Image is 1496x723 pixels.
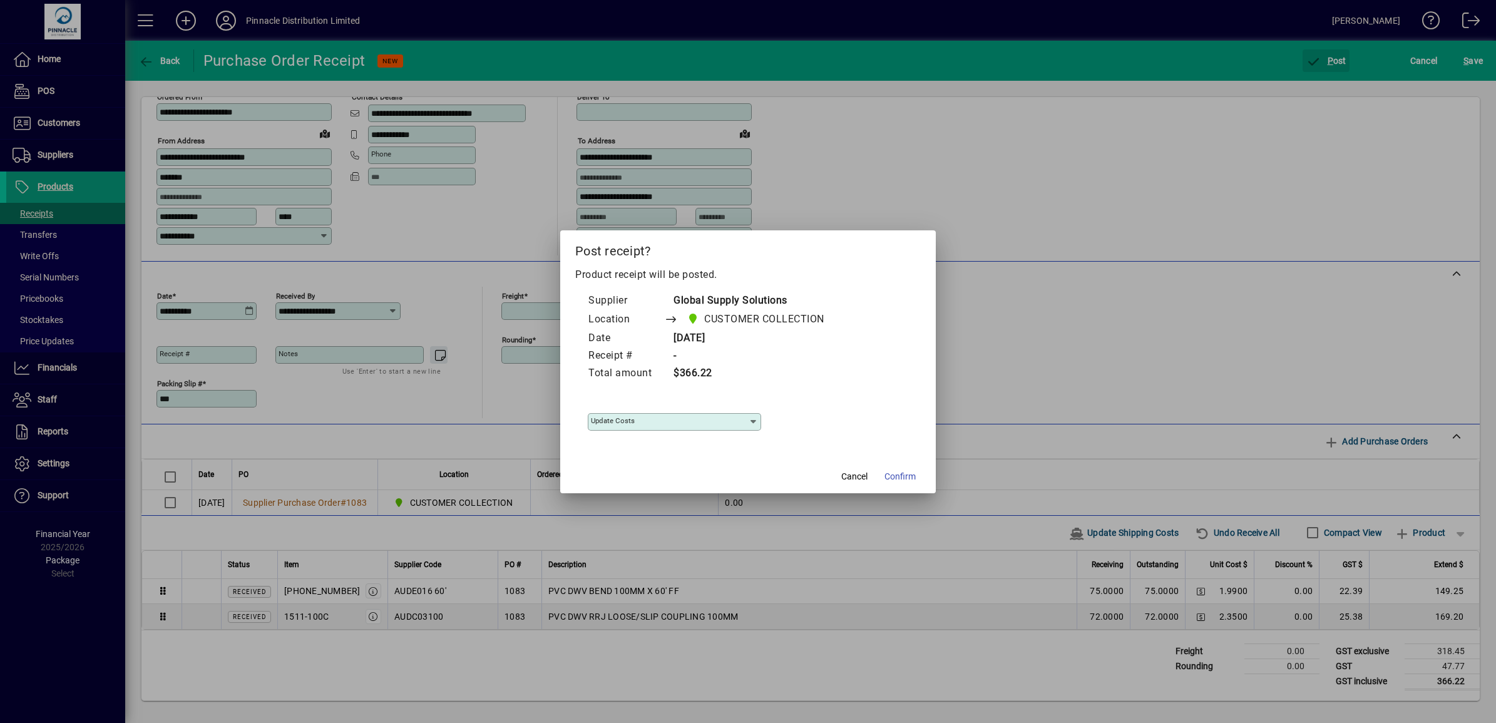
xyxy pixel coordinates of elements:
[588,292,664,310] td: Supplier
[588,347,664,365] td: Receipt #
[841,470,868,483] span: Cancel
[588,310,664,330] td: Location
[560,230,936,267] h2: Post receipt?
[884,470,916,483] span: Confirm
[664,365,848,382] td: $366.22
[664,330,848,347] td: [DATE]
[664,292,848,310] td: Global Supply Solutions
[834,466,874,488] button: Cancel
[575,267,921,282] p: Product receipt will be posted.
[588,365,664,382] td: Total amount
[588,330,664,347] td: Date
[704,312,824,327] span: CUSTOMER COLLECTION
[879,466,921,488] button: Confirm
[664,347,848,365] td: -
[684,310,829,328] span: CUSTOMER COLLECTION
[591,416,635,425] mat-label: Update costs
